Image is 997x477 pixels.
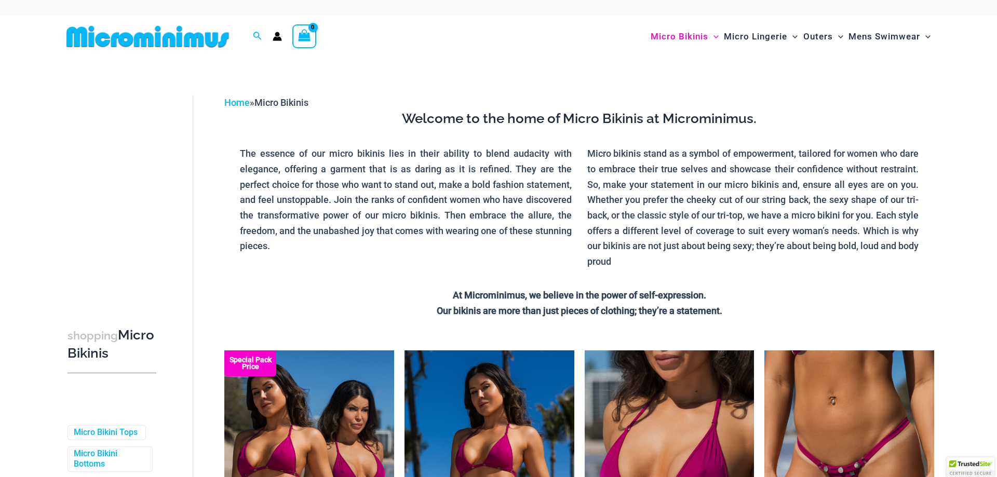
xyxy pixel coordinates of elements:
span: Outers [803,23,833,50]
h3: Welcome to the home of Micro Bikinis at Microminimus. [232,110,926,128]
span: Micro Bikinis [254,97,308,108]
p: Micro bikinis stand as a symbol of empowerment, tailored for women who dare to embrace their true... [587,146,919,269]
span: Micro Lingerie [724,23,787,50]
a: Account icon link [273,32,282,41]
span: Micro Bikinis [651,23,708,50]
span: shopping [68,329,118,342]
a: OutersMenu ToggleMenu Toggle [801,21,846,52]
span: Menu Toggle [920,23,931,50]
img: MM SHOP LOGO FLAT [62,25,233,48]
a: Search icon link [253,30,262,43]
span: Mens Swimwear [848,23,920,50]
p: The essence of our micro bikinis lies in their ability to blend audacity with elegance, offering ... [240,146,572,254]
a: Micro LingerieMenu ToggleMenu Toggle [721,21,800,52]
a: Home [224,97,250,108]
a: View Shopping Cart, empty [292,24,316,48]
strong: At Microminimus, we believe in the power of self-expression. [453,290,706,301]
a: Micro BikinisMenu ToggleMenu Toggle [648,21,721,52]
span: Menu Toggle [787,23,798,50]
a: Micro Bikini Tops [74,427,138,438]
h3: Micro Bikinis [68,326,156,362]
div: TrustedSite Certified [947,457,994,477]
span: Menu Toggle [833,23,843,50]
strong: Our bikinis are more than just pieces of clothing; they’re a statement. [437,305,722,316]
span: Menu Toggle [708,23,719,50]
a: Micro Bikini Bottoms [74,448,144,470]
b: Special Pack Price [224,357,276,370]
span: » [224,97,308,108]
nav: Site Navigation [646,19,935,54]
a: Mens SwimwearMenu ToggleMenu Toggle [846,21,933,52]
iframe: TrustedSite Certified [68,87,161,294]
